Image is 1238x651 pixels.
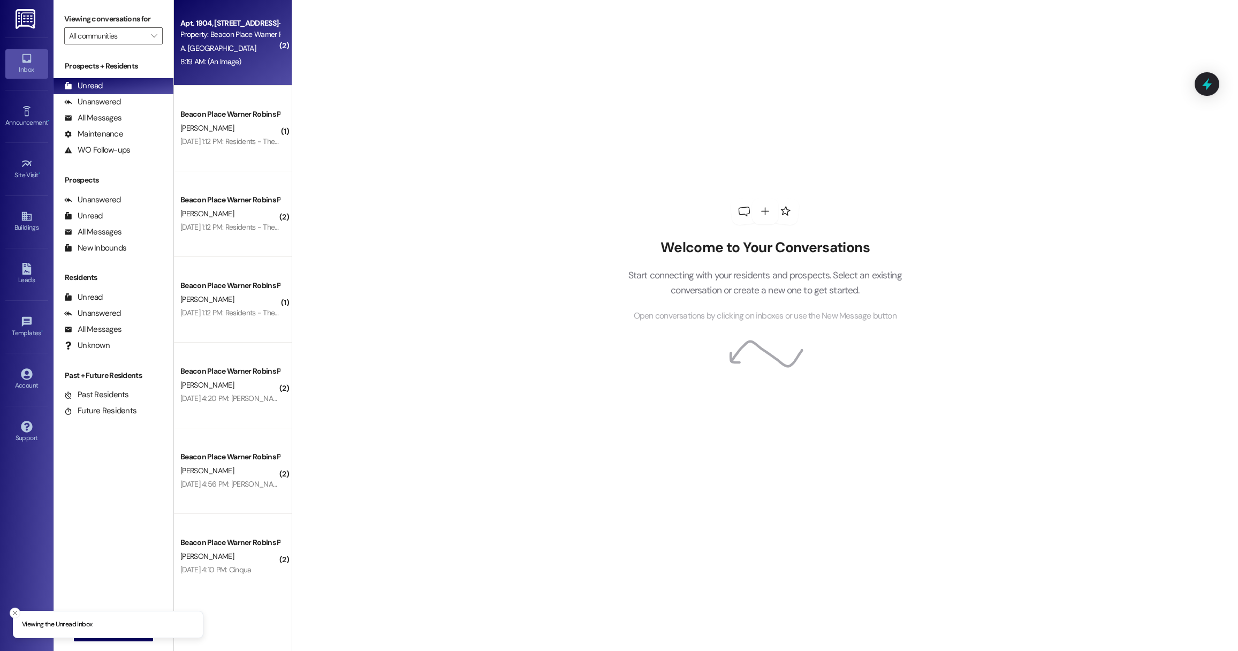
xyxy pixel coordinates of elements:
div: [DATE] 4:10 PM: Cinqua [180,565,252,574]
div: All Messages [64,324,121,335]
div: Future Residents [64,405,136,417]
div: [DATE] 1:12 PM: Residents - The pool will be closed for 48 hours for sanitation. We will notify e... [180,222,591,232]
div: WO Follow-ups [64,145,130,156]
button: Close toast [10,608,20,618]
div: New Inbounds [64,243,126,254]
span: [PERSON_NAME] [180,380,234,390]
div: Beacon Place Warner Robins Prospect [180,451,279,463]
span: • [48,117,49,125]
span: • [39,170,40,177]
div: Unread [64,210,103,222]
div: [DATE] 1:12 PM: Residents - The pool will be closed for 48 hours for sanitation. We will notify e... [180,308,591,317]
div: Unread [64,80,103,92]
div: Apt. 1904, [STREET_ADDRESS]-Warner Robins, LLC [180,18,279,29]
a: Templates • [5,313,48,342]
div: [DATE] 1:12 PM: Residents - The pool will be closed for 48 hours for sanitation. We will notify e... [180,137,591,146]
div: Past Residents [64,389,129,400]
div: Property: Beacon Place Warner Robins [180,29,279,40]
label: Viewing conversations for [64,11,163,27]
a: Buildings [5,207,48,236]
span: [PERSON_NAME] [180,466,234,475]
span: [PERSON_NAME] [180,551,234,561]
div: [DATE] 4:56 PM: [PERSON_NAME] [180,479,285,489]
img: ResiDesk Logo [16,9,37,29]
div: Beacon Place Warner Robins Prospect [180,109,279,120]
div: Unread [64,292,103,303]
span: A. [GEOGRAPHIC_DATA] [180,43,256,53]
div: Unanswered [64,96,121,108]
div: Unanswered [64,194,121,206]
div: Beacon Place Warner Robins Prospect [180,280,279,291]
i:  [151,32,157,40]
p: Viewing the Unread inbox [22,620,92,630]
div: Unanswered [64,308,121,319]
h2: Welcome to Your Conversations [612,239,918,256]
span: Open conversations by clicking on inboxes or use the New Message button [634,309,897,323]
p: Start connecting with your residents and prospects. Select an existing conversation or create a n... [612,268,918,298]
span: [PERSON_NAME] [180,294,234,304]
div: [DATE] 4:20 PM: [PERSON_NAME] [180,393,285,403]
a: Support [5,418,48,446]
div: Beacon Place Warner Robins Prospect [180,366,279,377]
a: Inbox [5,49,48,78]
input: All communities [69,27,146,44]
div: Prospects [54,175,173,186]
div: All Messages [64,226,121,238]
span: [PERSON_NAME] [180,209,234,218]
div: All Messages [64,112,121,124]
a: Account [5,365,48,394]
span: • [41,328,43,335]
div: Unknown [64,340,110,351]
a: Site Visit • [5,155,48,184]
span: [PERSON_NAME] [180,123,234,133]
div: 8:19 AM: (An Image) [180,57,241,66]
div: Beacon Place Warner Robins Prospect [180,194,279,206]
div: Maintenance [64,128,123,140]
div: Past + Future Residents [54,370,173,381]
a: Leads [5,260,48,289]
div: Beacon Place Warner Robins Prospect [180,537,279,548]
div: Residents [54,272,173,283]
div: Prospects + Residents [54,60,173,72]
